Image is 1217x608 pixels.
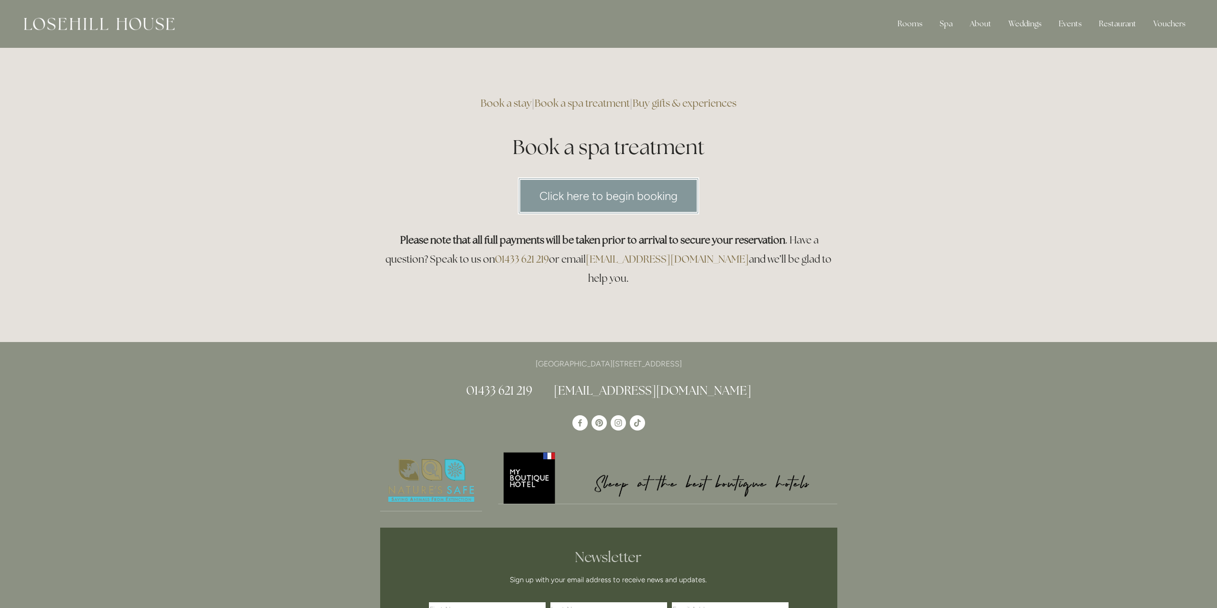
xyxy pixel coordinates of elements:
[380,133,837,161] h1: Book a spa treatment
[962,14,999,33] div: About
[432,574,785,586] p: Sign up with your email address to receive news and updates.
[1051,14,1089,33] div: Events
[380,451,482,511] img: Nature's Safe - Logo
[586,253,749,265] a: [EMAIL_ADDRESS][DOMAIN_NAME]
[554,383,751,398] a: [EMAIL_ADDRESS][DOMAIN_NAME]
[380,231,837,288] h3: . Have a question? Speak to us on or email and we’ll be glad to help you.
[535,97,630,110] a: Book a spa treatment
[518,177,699,214] a: Click here to begin booking
[592,415,607,431] a: Pinterest
[400,233,785,246] strong: Please note that all full payments will be taken prior to arrival to secure your reservation
[633,97,736,110] a: Buy gifts & experiences
[1146,14,1193,33] a: Vouchers
[498,451,837,504] img: My Boutique Hotel - Logo
[380,94,837,113] h3: | |
[572,415,588,431] a: Losehill House Hotel & Spa
[890,14,930,33] div: Rooms
[432,549,785,566] h2: Newsletter
[1001,14,1049,33] div: Weddings
[498,451,837,504] a: My Boutique Hotel - Logo
[1091,14,1144,33] div: Restaurant
[495,253,549,265] a: 01433 621 219
[611,415,626,431] a: Instagram
[24,18,175,30] img: Losehill House
[932,14,960,33] div: Spa
[380,357,837,370] p: [GEOGRAPHIC_DATA][STREET_ADDRESS]
[481,97,532,110] a: Book a stay
[466,383,532,398] a: 01433 621 219
[630,415,645,431] a: TikTok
